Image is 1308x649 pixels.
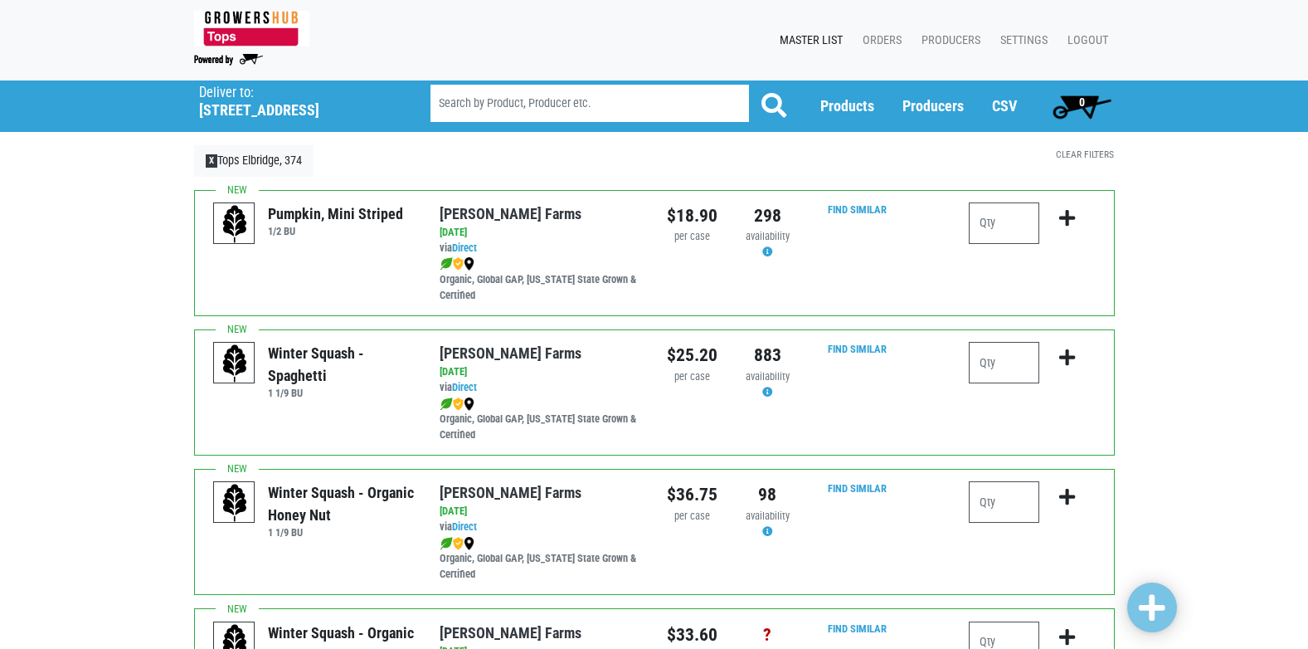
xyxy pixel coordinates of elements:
[199,85,388,101] p: Deliver to:
[742,622,793,648] div: ?
[742,342,793,368] div: 883
[464,398,474,411] img: map_marker-0e94453035b3232a4d21701695807de9.png
[268,342,415,387] div: Winter Squash - Spaghetti
[987,25,1054,56] a: Settings
[440,344,581,362] a: [PERSON_NAME] Farms
[452,381,477,393] a: Direct
[992,97,1017,115] a: CSV
[194,54,263,66] img: Powered by Big Wheelbarrow
[430,85,749,122] input: Search by Product, Producer etc.
[828,482,887,495] a: Find Similar
[268,387,415,399] h6: 1 1/9 BU
[440,396,641,443] div: Organic, Global GAP, [US_STATE] State Grown & Certified
[268,526,415,539] h6: 1 1/9 BU
[268,203,403,225] div: Pumpkin, Mini Striped
[969,342,1039,383] input: Qty
[199,81,401,120] span: Tops Elbridge, 374 (227 E Main St, Elbridge, NY 13060, USA)
[268,481,415,526] div: Winter Squash - Organic Honey Nut
[746,230,790,242] span: availability
[440,380,641,396] div: via
[440,537,453,550] img: leaf-e5c59151409436ccce96b2ca1b28e03c.png
[667,229,717,245] div: per case
[667,369,717,385] div: per case
[453,398,464,411] img: safety-e55c860ca8c00a9c171001a62a92dabd.png
[268,225,403,237] h6: 1/2 BU
[194,11,309,46] img: 279edf242af8f9d49a69d9d2afa010fb.png
[464,537,474,550] img: map_marker-0e94453035b3232a4d21701695807de9.png
[1045,90,1119,123] a: 0
[194,145,314,177] a: XTops Elbridge, 374
[849,25,908,56] a: Orders
[828,343,887,355] a: Find Similar
[214,343,255,384] img: placeholder-variety-43d6402dacf2d531de610a020419775a.svg
[453,537,464,550] img: safety-e55c860ca8c00a9c171001a62a92dabd.png
[766,25,849,56] a: Master List
[828,203,887,216] a: Find Similar
[746,370,790,383] span: availability
[440,256,641,304] div: Organic, Global GAP, [US_STATE] State Grown & Certified
[206,154,218,168] span: X
[440,398,453,411] img: leaf-e5c59151409436ccce96b2ca1b28e03c.png
[1054,25,1115,56] a: Logout
[667,203,717,229] div: $18.90
[969,203,1039,244] input: Qty
[440,535,641,583] div: Organic, Global GAP, [US_STATE] State Grown & Certified
[440,484,581,501] a: [PERSON_NAME] Farms
[667,342,717,368] div: $25.20
[440,624,581,642] a: [PERSON_NAME] Farms
[440,225,641,241] div: [DATE]
[1079,95,1085,109] span: 0
[667,622,717,648] div: $33.60
[440,205,581,222] a: [PERSON_NAME] Farms
[440,364,641,380] div: [DATE]
[1056,149,1114,160] a: Clear Filters
[667,509,717,525] div: per case
[746,510,790,522] span: availability
[440,241,641,256] div: via
[214,203,255,245] img: placeholder-variety-43d6402dacf2d531de610a020419775a.svg
[742,203,793,229] div: 298
[820,97,874,115] a: Products
[969,481,1039,523] input: Qty
[742,481,793,508] div: 98
[199,101,388,120] h5: [STREET_ADDRESS]
[453,257,464,271] img: safety-e55c860ca8c00a9c171001a62a92dabd.png
[440,257,453,271] img: leaf-e5c59151409436ccce96b2ca1b28e03c.png
[452,520,477,533] a: Direct
[828,622,887,635] a: Find Similar
[214,482,255,524] img: placeholder-variety-43d6402dacf2d531de610a020419775a.svg
[440,504,641,520] div: [DATE]
[464,257,474,271] img: map_marker-0e94453035b3232a4d21701695807de9.png
[908,25,987,56] a: Producers
[902,97,964,115] a: Producers
[452,242,477,254] a: Direct
[440,520,641,535] div: via
[667,481,717,508] div: $36.75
